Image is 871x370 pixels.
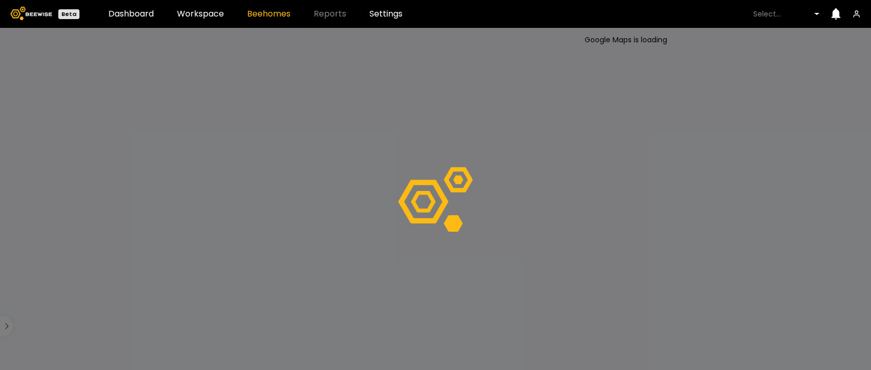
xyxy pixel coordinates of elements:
a: Beehomes [247,10,291,18]
span: Reports [314,10,346,18]
a: Dashboard [108,10,154,18]
img: Beewise logo [10,7,52,20]
div: Beta [58,9,79,19]
a: Settings [369,10,402,18]
a: Workspace [177,10,224,18]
